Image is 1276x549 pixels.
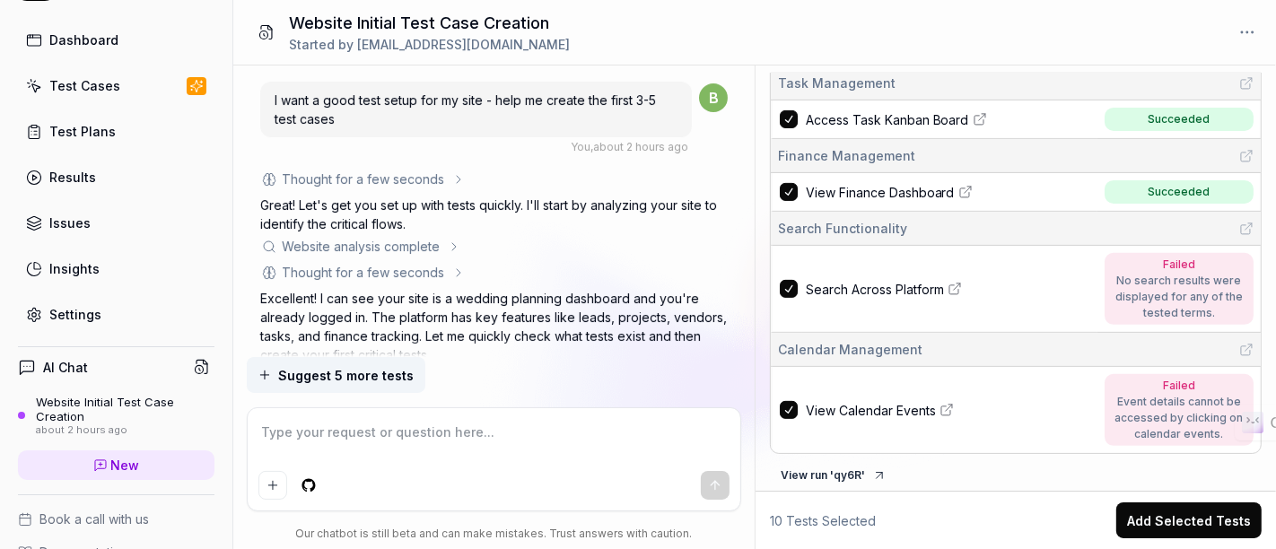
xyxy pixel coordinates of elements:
[18,251,214,286] a: Insights
[36,395,214,424] div: Website Initial Test Case Creation
[279,366,415,385] span: Suggest 5 more tests
[111,456,140,475] span: New
[289,35,570,54] div: Started by
[49,259,100,278] div: Insights
[18,395,214,436] a: Website Initial Test Case Creationabout 2 hours ago
[806,110,1094,129] a: Access Task Kanban Board
[770,465,897,483] a: View run 'qy6R'
[1116,502,1262,538] button: Add Selected Tests
[778,74,896,92] span: Task Management
[571,140,590,153] span: You
[18,297,214,332] a: Settings
[778,340,922,359] span: Calendar Management
[1114,273,1245,321] div: No search results were displayed for any of the tested terms.
[275,92,656,126] span: I want a good test setup for my site - help me create the first 3-5 test cases
[1114,394,1245,442] div: Event details cannot be accessed by clicking on calendar events.
[18,160,214,195] a: Results
[806,183,1094,202] a: View Finance Dashboard
[770,511,876,530] span: 10 Tests Selected
[18,22,214,57] a: Dashboard
[247,526,742,542] div: Our chatbot is still beta and can make mistakes. Trust answers with caution.
[36,424,214,437] div: about 2 hours ago
[49,213,91,232] div: Issues
[49,168,96,187] div: Results
[18,450,214,480] a: New
[806,401,1094,420] a: View Calendar Events
[49,30,118,49] div: Dashboard
[39,510,149,528] span: Book a call with us
[699,83,728,112] span: b
[18,205,214,240] a: Issues
[1114,257,1245,273] div: Failed
[1149,184,1210,200] div: Succeeded
[18,510,214,528] a: Book a call with us
[260,289,729,364] p: Excellent! I can see your site is a wedding planning dashboard and you're already logged in. The ...
[289,11,570,35] h1: Website Initial Test Case Creation
[49,305,101,324] div: Settings
[806,110,969,129] span: Access Task Kanban Board
[18,68,214,103] a: Test Cases
[1114,378,1245,394] div: Failed
[247,357,425,393] button: Suggest 5 more tests
[357,37,570,52] span: [EMAIL_ADDRESS][DOMAIN_NAME]
[260,196,729,233] p: Great! Let's get you set up with tests quickly. I'll start by analyzing your site to identify the...
[18,114,214,149] a: Test Plans
[1149,111,1210,127] div: Succeeded
[49,76,120,95] div: Test Cases
[258,471,287,500] button: Add attachment
[43,358,88,377] h4: AI Chat
[806,183,955,202] span: View Finance Dashboard
[571,139,688,155] div: , about 2 hours ago
[770,461,897,490] button: View run 'qy6R'
[49,122,116,141] div: Test Plans
[806,401,936,420] span: View Calendar Events
[778,219,907,238] span: Search Functionality
[778,146,915,165] span: Finance Management
[282,263,444,282] div: Thought for a few seconds
[282,170,444,188] div: Thought for a few seconds
[282,237,440,256] div: Website analysis complete
[806,280,944,299] span: Search Across Platform
[806,280,1094,299] a: Search Across Platform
